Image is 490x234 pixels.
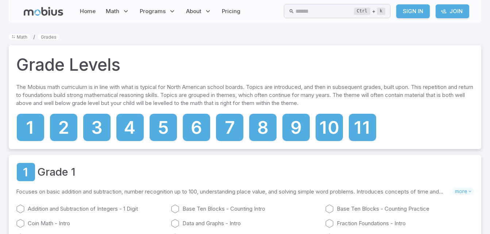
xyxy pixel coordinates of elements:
[16,219,165,228] a: Coin Math - Intro
[396,4,430,18] a: Sign In
[149,113,178,142] a: Grade 5
[171,204,320,213] a: Base Ten Blocks - Counting Intro
[33,33,35,41] li: /
[16,113,45,142] a: Grade 1
[377,8,385,15] kbd: k
[38,34,59,40] a: Grades
[171,219,320,228] a: Data and Graphs - Intro
[354,8,370,15] kbd: Ctrl
[82,113,111,142] a: Grade 3
[215,113,244,142] a: Grade 7
[16,188,452,196] p: Focuses on basic addition and subtraction, number recognition up to 100, understanding place valu...
[49,113,78,142] a: Grade 2
[220,3,243,20] a: Pricing
[116,113,144,142] a: Grade 4
[354,7,385,16] div: +
[9,34,30,40] a: Math
[16,162,36,182] a: Grade 1
[325,219,474,228] a: Fraction Foundations - Intro
[248,113,277,142] a: Grade 8
[16,204,165,213] a: Addition and Subtraction of Integers - 1 Digit
[140,7,166,15] span: Programs
[436,4,469,18] a: Join
[16,83,474,110] p: The Mobius math curriculum is in line with what is typical for North American school boards. Topi...
[186,7,201,15] span: About
[315,113,344,142] a: Grade 10
[16,52,120,77] h1: Grade Levels
[9,33,481,41] nav: breadcrumb
[78,3,98,20] a: Home
[106,7,119,15] span: Math
[348,113,377,142] a: Grade 11
[282,113,310,142] a: Grade 9
[37,164,76,180] a: Grade 1
[325,204,474,213] a: Base Ten Blocks - Counting Practice
[182,113,211,142] a: Grade 6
